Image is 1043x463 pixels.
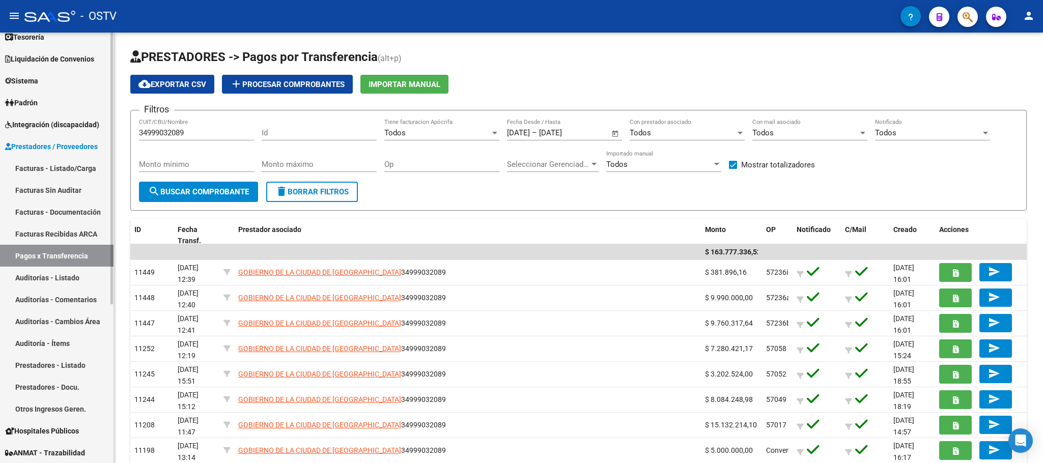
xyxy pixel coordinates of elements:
span: ID [134,225,141,234]
button: Borrar Filtros [266,182,358,202]
datatable-header-cell: C/Mail [841,219,889,252]
mat-icon: send [988,444,1000,456]
div: Open Intercom Messenger [1008,428,1033,453]
span: 34999032089 [238,395,446,403]
span: [DATE] 11:47 [178,416,199,436]
span: [DATE] 12:39 [178,264,199,283]
span: [DATE] 14:57 [893,416,914,436]
span: 11447 [134,319,155,327]
button: Exportar CSV [130,75,214,94]
span: Hospitales Públicos [5,425,79,437]
span: 11244 [134,395,155,403]
span: GOBIERNO DE LA CIUDAD DE [GEOGRAPHIC_DATA] [238,446,401,454]
mat-icon: search [148,185,160,197]
button: Procesar Comprobantes [222,75,353,94]
mat-icon: send [988,367,1000,380]
span: GOBIERNO DE LA CIUDAD DE [GEOGRAPHIC_DATA] [238,421,401,429]
span: PRESTADORES -> Pagos por Transferencia [130,50,378,64]
mat-icon: send [988,418,1000,430]
span: Todos [752,128,774,137]
span: [DATE] 16:01 [893,289,914,309]
span: [DATE] 13:14 [178,442,199,461]
span: GOBIERNO DE LA CIUDAD DE [GEOGRAPHIC_DATA] [238,294,401,302]
span: GOBIERNO DE LA CIUDAD DE [GEOGRAPHIC_DATA] [238,395,401,403]
h3: Filtros [139,102,174,117]
span: 57236b [766,319,791,327]
span: GOBIERNO DE LA CIUDAD DE [GEOGRAPHIC_DATA] [238,319,401,327]
span: Prestadores / Proveedores [5,141,98,152]
mat-icon: send [988,393,1000,405]
mat-icon: add [230,78,242,90]
span: 57049 [766,395,786,403]
datatable-header-cell: Creado [889,219,935,252]
mat-icon: send [988,316,1000,329]
span: GOBIERNO DE LA CIUDAD DE [GEOGRAPHIC_DATA] [238,344,401,353]
span: 57236a [766,294,791,302]
span: Exportar CSV [138,80,206,89]
span: ANMAT - Trazabilidad [5,447,85,458]
span: [DATE] 12:19 [178,340,199,360]
span: 11252 [134,344,155,353]
span: Mostrar totalizadores [741,159,815,171]
span: Importar Manual [369,80,440,89]
span: $ 163.777.336,52 [705,248,761,256]
datatable-header-cell: Acciones [935,219,1027,252]
span: Integración (discapacidad) [5,119,99,130]
datatable-header-cell: Monto [701,219,762,252]
button: Importar Manual [360,75,448,94]
span: 34999032089 [238,319,446,327]
span: [DATE] 16:01 [893,314,914,334]
span: Fecha Transf. [178,225,201,245]
span: $ 381.896,16 [705,268,747,276]
span: Prestador asociado [238,225,301,234]
span: C/Mail [845,225,866,234]
mat-icon: person [1023,10,1035,22]
span: 57052 [766,370,786,378]
span: 57058 [766,344,786,353]
span: Notificado [797,225,831,234]
span: Procesar Comprobantes [230,80,345,89]
datatable-header-cell: Fecha Transf. [174,219,219,252]
span: Seleccionar Gerenciador [507,160,589,169]
span: 34999032089 [238,370,446,378]
span: 34999032089 [238,344,446,353]
span: $ 5.000.000,00 [705,446,753,454]
span: Todos [606,160,628,169]
span: 11448 [134,294,155,302]
span: OP [766,225,776,234]
span: [DATE] 18:55 [893,365,914,385]
span: Buscar Comprobante [148,187,249,196]
span: 57236interes [766,268,808,276]
mat-icon: send [988,291,1000,303]
span: GOBIERNO DE LA CIUDAD DE [GEOGRAPHIC_DATA] [238,370,401,378]
span: 34999032089 [238,268,446,276]
input: Fecha inicio [507,128,530,137]
span: 11245 [134,370,155,378]
mat-icon: send [988,342,1000,354]
span: 11449 [134,268,155,276]
span: $ 9.990.000,00 [705,294,753,302]
span: Padrón [5,97,38,108]
span: Sistema [5,75,38,86]
span: 34999032089 [238,421,446,429]
span: [DATE] 15:12 [178,391,199,411]
span: - OSTV [80,5,117,27]
span: [DATE] 12:40 [178,289,199,309]
span: 11198 [134,446,155,454]
span: Todos [875,128,896,137]
span: $ 7.280.421,17 [705,344,753,353]
span: ConvenioPago [766,446,812,454]
span: [DATE] 12:41 [178,314,199,334]
span: – [532,128,537,137]
span: Todos [630,128,651,137]
span: 34999032089 [238,294,446,302]
datatable-header-cell: Notificado [793,219,841,252]
span: Acciones [939,225,969,234]
span: $ 8.084.248,98 [705,395,753,403]
span: [DATE] 16:17 [893,442,914,461]
datatable-header-cell: ID [130,219,174,252]
button: Open calendar [610,128,622,139]
span: Borrar Filtros [275,187,349,196]
span: 57017 [766,421,786,429]
span: GOBIERNO DE LA CIUDAD DE [GEOGRAPHIC_DATA] [238,268,401,276]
